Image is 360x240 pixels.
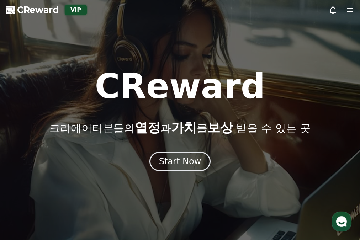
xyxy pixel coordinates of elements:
[149,152,211,171] button: Start Now
[17,4,59,16] span: CReward
[159,156,201,167] div: Start Now
[171,120,197,135] span: 가치
[65,5,87,15] div: VIP
[6,4,59,16] a: CReward
[49,121,311,135] p: 크리에이터분들의 과 를 받을 수 있는 곳
[149,159,211,166] a: Start Now
[207,120,233,135] span: 보상
[95,69,265,103] h1: CReward
[135,120,160,135] span: 열정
